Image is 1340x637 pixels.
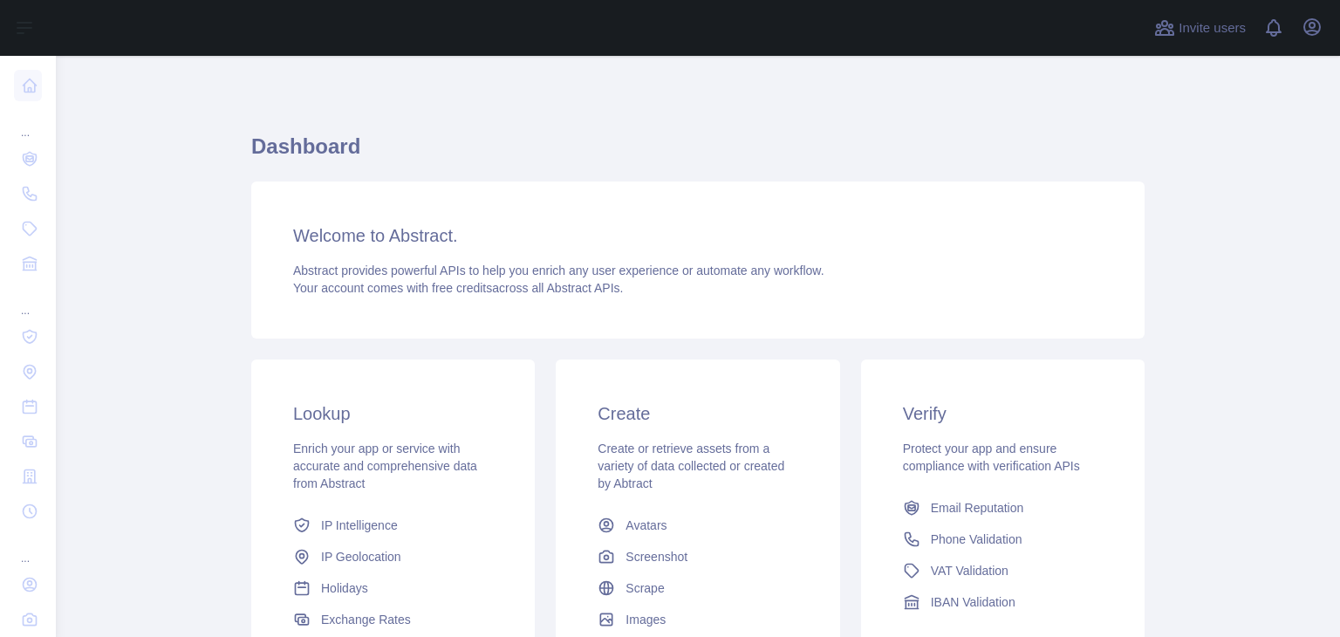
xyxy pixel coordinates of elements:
h3: Create [598,401,797,426]
div: ... [14,531,42,565]
span: IBAN Validation [931,593,1015,611]
a: IP Intelligence [286,510,500,541]
span: Invite users [1179,18,1246,38]
a: Holidays [286,572,500,604]
span: Protect your app and ensure compliance with verification APIs [903,442,1080,473]
h3: Lookup [293,401,493,426]
span: Exchange Rates [321,611,411,628]
span: Enrich your app or service with accurate and comprehensive data from Abstract [293,442,477,490]
span: Phone Validation [931,531,1022,548]
a: VAT Validation [896,555,1110,586]
a: Screenshot [591,541,804,572]
div: ... [14,283,42,318]
h3: Verify [903,401,1103,426]
a: Exchange Rates [286,604,500,635]
span: IP Intelligence [321,517,398,534]
a: Avatars [591,510,804,541]
a: Scrape [591,572,804,604]
h1: Dashboard [251,133,1145,175]
span: Create or retrieve assets from a variety of data collected or created by Abtract [598,442,784,490]
span: VAT Validation [931,562,1008,579]
span: Avatars [626,517,667,534]
button: Invite users [1151,14,1249,42]
div: ... [14,105,42,140]
span: free credits [432,281,492,295]
span: Screenshot [626,548,687,565]
span: Abstract provides powerful APIs to help you enrich any user experience or automate any workflow. [293,264,824,277]
span: Scrape [626,579,664,597]
a: IP Geolocation [286,541,500,572]
h3: Welcome to Abstract. [293,223,1103,248]
a: Email Reputation [896,492,1110,524]
span: Your account comes with across all Abstract APIs. [293,281,623,295]
span: Images [626,611,666,628]
span: Email Reputation [931,499,1024,517]
span: IP Geolocation [321,548,401,565]
a: Images [591,604,804,635]
a: Phone Validation [896,524,1110,555]
span: Holidays [321,579,368,597]
a: IBAN Validation [896,586,1110,618]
